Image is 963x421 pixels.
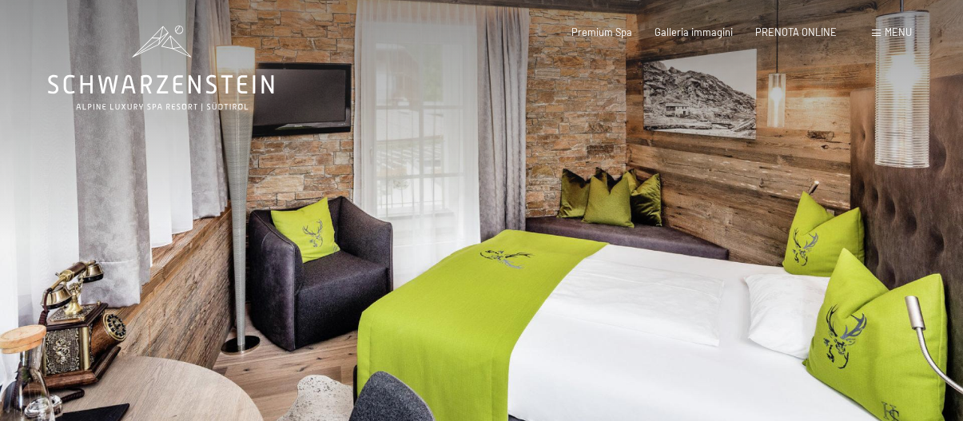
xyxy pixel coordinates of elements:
span: Menu [885,26,912,38]
a: Premium Spa [571,26,632,38]
a: PRENOTA ONLINE [755,26,837,38]
a: Galleria immagini [655,26,733,38]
